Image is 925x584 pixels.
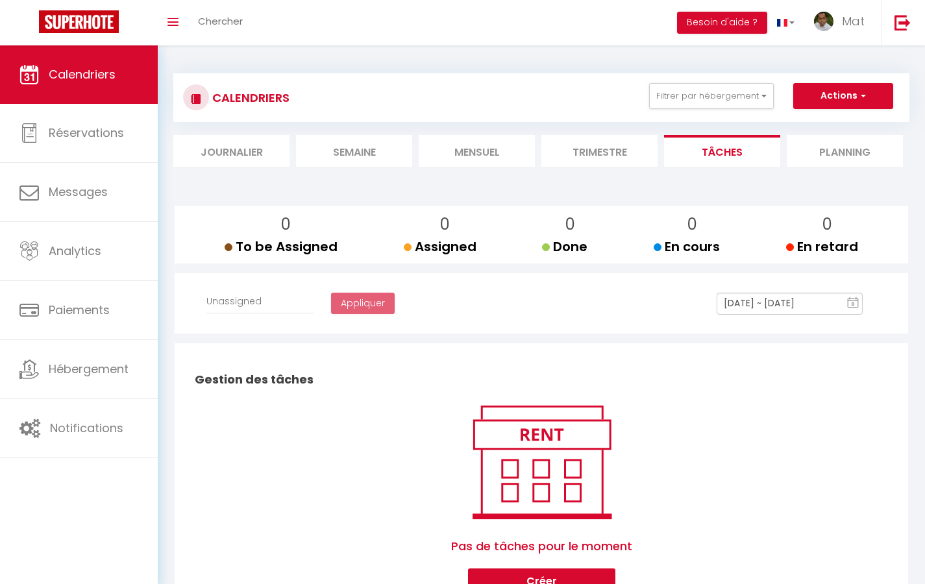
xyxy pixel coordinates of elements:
[814,12,833,31] img: ...
[331,293,395,315] button: Appliquer
[225,237,338,256] span: To be Assigned
[451,524,632,568] span: Pas de tâches pour le moment
[654,237,720,256] span: En cours
[786,237,858,256] span: En retard
[677,12,767,34] button: Besoin d'aide ?
[49,125,124,141] span: Réservations
[717,293,863,315] input: Select Date Range
[39,10,119,33] img: Super Booking
[842,13,865,29] span: Mat
[49,243,101,259] span: Analytics
[459,400,624,524] img: rent.png
[49,66,116,82] span: Calendriers
[796,212,858,237] p: 0
[552,212,587,237] p: 0
[209,83,290,112] h3: CALENDRIERS
[404,237,476,256] span: Assigned
[50,420,123,436] span: Notifications
[49,302,110,318] span: Paiements
[649,83,774,109] button: Filtrer par hébergement
[852,301,855,307] text: 8
[173,135,290,167] li: Journalier
[49,361,129,377] span: Hébergement
[541,135,658,167] li: Trimestre
[414,212,476,237] p: 0
[296,135,412,167] li: Semaine
[894,14,911,30] img: logout
[787,135,903,167] li: Planning
[198,14,243,28] span: Chercher
[664,212,720,237] p: 0
[10,5,49,44] button: Ouvrir le widget de chat LiveChat
[235,212,338,237] p: 0
[49,184,108,200] span: Messages
[542,237,587,256] span: Done
[793,83,893,109] button: Actions
[191,359,891,400] h2: Gestion des tâches
[664,135,780,167] li: Tâches
[419,135,535,167] li: Mensuel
